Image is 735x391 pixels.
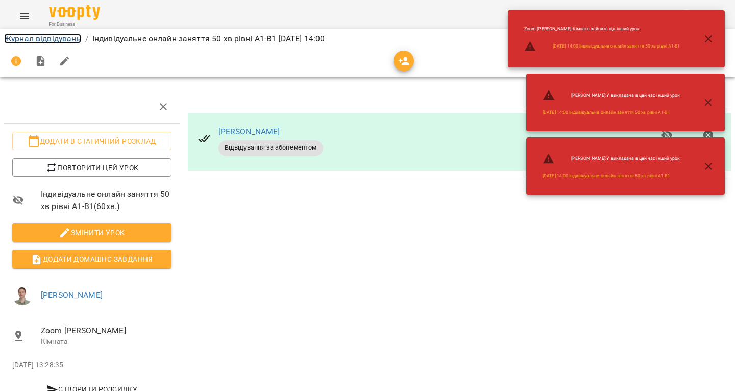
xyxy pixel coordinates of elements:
[12,158,171,177] button: Повторити цей урок
[12,223,171,242] button: Змінити урок
[41,290,103,300] a: [PERSON_NAME]
[20,226,163,239] span: Змінити урок
[218,143,323,152] span: Відвідування за абонементом
[553,43,680,50] a: [DATE] 14:00 Індивідуальне онлайн заняття 50 хв рівні А1-В1
[12,360,171,371] p: [DATE] 13:28:35
[543,173,670,179] a: [DATE] 14:00 Індивідуальне онлайн заняття 50 хв рівні А1-В1
[12,4,37,29] button: Menu
[92,33,325,45] p: Індивідуальне онлайн заняття 50 хв рівні А1-В1 [DATE] 14:00
[4,33,731,45] nav: breadcrumb
[85,33,88,45] li: /
[534,85,688,105] li: [PERSON_NAME] : У викладача в цей час інший урок
[20,162,163,174] span: Повторити цей урок
[534,149,688,169] li: [PERSON_NAME] : У викладача в цей час інший урок
[49,5,100,20] img: Voopty Logo
[543,109,670,116] a: [DATE] 14:00 Індивідуальне онлайн заняття 50 хв рівні А1-В1
[12,285,33,305] img: 08937551b77b2e829bc2e90478a9daa6.png
[41,337,171,347] p: Кімната
[218,127,280,136] a: [PERSON_NAME]
[4,34,81,43] a: Журнал відвідувань
[20,135,163,147] span: Додати в статичний розклад
[20,253,163,265] span: Додати домашнє завдання
[41,188,171,212] span: Індивідуальне онлайн заняття 50 хв рівні А1-В1 ( 60 хв. )
[49,21,100,28] span: For Business
[12,132,171,150] button: Додати в статичний розклад
[12,250,171,268] button: Додати домашнє завдання
[41,325,171,337] span: Zoom [PERSON_NAME]
[516,21,689,36] li: Zoom [PERSON_NAME] : Кімната зайнята під інший урок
